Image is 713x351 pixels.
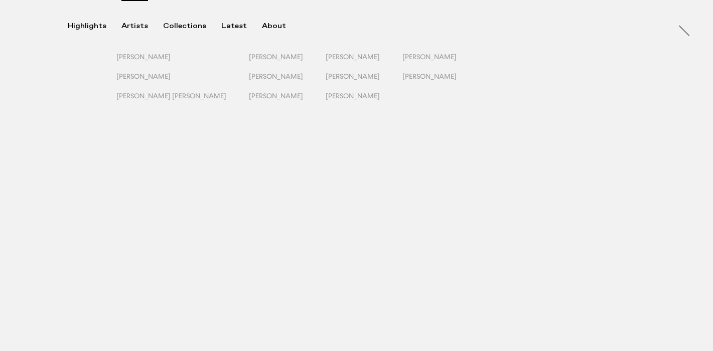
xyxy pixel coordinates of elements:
[262,22,286,31] div: About
[249,92,303,100] span: [PERSON_NAME]
[221,22,247,31] div: Latest
[163,22,206,31] div: Collections
[249,92,326,111] button: [PERSON_NAME]
[326,92,380,100] span: [PERSON_NAME]
[402,53,457,61] span: [PERSON_NAME]
[249,72,326,92] button: [PERSON_NAME]
[121,22,148,31] div: Artists
[116,53,249,72] button: [PERSON_NAME]
[326,53,402,72] button: [PERSON_NAME]
[116,92,249,111] button: [PERSON_NAME] [PERSON_NAME]
[249,53,326,72] button: [PERSON_NAME]
[116,53,171,61] span: [PERSON_NAME]
[163,22,221,31] button: Collections
[402,72,457,80] span: [PERSON_NAME]
[68,22,106,31] div: Highlights
[249,53,303,61] span: [PERSON_NAME]
[116,92,226,100] span: [PERSON_NAME] [PERSON_NAME]
[116,72,249,92] button: [PERSON_NAME]
[326,72,402,92] button: [PERSON_NAME]
[402,72,479,92] button: [PERSON_NAME]
[121,22,163,31] button: Artists
[249,72,303,80] span: [PERSON_NAME]
[68,22,121,31] button: Highlights
[262,22,301,31] button: About
[326,72,380,80] span: [PERSON_NAME]
[116,72,171,80] span: [PERSON_NAME]
[326,92,402,111] button: [PERSON_NAME]
[326,53,380,61] span: [PERSON_NAME]
[221,22,262,31] button: Latest
[402,53,479,72] button: [PERSON_NAME]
